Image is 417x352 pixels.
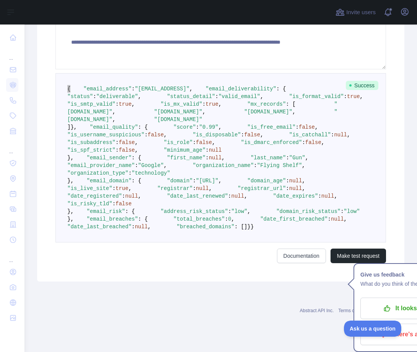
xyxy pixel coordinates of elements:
[167,93,215,100] span: "status_detail"
[302,162,305,169] span: ,
[86,178,132,184] span: "email_domain"
[273,193,318,199] span: "date_expires"
[199,124,218,130] span: "0.99"
[360,93,363,100] span: ,
[205,147,208,153] span: :
[138,93,141,100] span: ,
[205,155,208,161] span: :
[228,216,231,222] span: 0
[67,193,122,199] span: "date_registered"
[244,193,247,199] span: ,
[231,208,248,214] span: "low"
[209,185,212,192] span: ,
[331,132,334,138] span: :
[340,208,344,214] span: :
[193,178,196,184] span: :
[86,208,125,214] span: "email_risk"
[225,216,228,222] span: :
[132,155,141,161] span: : {
[334,132,347,138] span: null
[289,93,344,100] span: "is_format_valid"
[132,178,141,184] span: : {
[338,308,371,313] a: Terms of service
[93,93,96,100] span: :
[135,86,189,92] span: "[EMAIL_ADDRESS]"
[125,193,138,199] span: null
[260,93,263,100] span: ,
[112,201,116,207] span: :
[67,178,74,184] span: },
[346,81,378,90] span: Success
[212,139,215,146] span: ,
[173,124,196,130] span: "score"
[222,155,225,161] span: ,
[344,216,347,222] span: ,
[86,216,138,222] span: "email_breaches"
[193,132,241,138] span: "is_disposable"
[132,101,135,107] span: ,
[228,193,231,199] span: :
[67,170,129,176] span: "organization_type"
[67,86,70,92] span: {
[209,147,222,153] span: null
[205,101,218,107] span: true
[257,162,302,169] span: "Flying Shelf"
[260,216,327,222] span: "date_first_breached"
[331,249,386,263] button: Make test request
[248,178,286,184] span: "domain_age"
[276,86,286,92] span: : {
[228,208,231,214] span: :
[6,139,18,155] div: ...
[83,86,132,92] span: "email_address"
[305,139,321,146] span: false
[193,139,196,146] span: :
[129,170,132,176] span: :
[90,124,138,130] span: "email_quality"
[135,224,148,230] span: null
[148,132,164,138] span: false
[86,155,132,161] span: "email_sender"
[67,139,116,146] span: "is_subaddress"
[116,139,119,146] span: :
[251,224,254,230] span: }
[346,8,376,17] span: Invite users
[248,101,286,107] span: "mx_records"
[202,101,205,107] span: :
[196,124,199,130] span: :
[135,139,138,146] span: ,
[254,162,257,169] span: :
[218,178,222,184] span: ,
[231,216,235,222] span: ,
[238,185,286,192] span: "registrar_url"
[129,185,132,192] span: ,
[334,193,337,199] span: ,
[167,193,228,199] span: "date_last_renewed"
[67,208,74,214] span: },
[289,178,302,184] span: null
[70,124,77,130] span: },
[67,162,135,169] span: "email_provider_name"
[119,139,135,146] span: false
[215,93,218,100] span: :
[164,162,167,169] span: ,
[112,185,116,192] span: :
[116,185,129,192] span: true
[241,139,302,146] span: "is_dmarc_enforced"
[193,185,196,192] span: :
[286,155,289,161] span: :
[167,178,192,184] span: "domain"
[277,249,326,263] a: Documentation
[135,147,138,153] span: ,
[318,193,321,199] span: :
[138,193,141,199] span: ,
[209,155,222,161] span: null
[248,208,251,214] span: ,
[321,139,324,146] span: ,
[132,170,170,176] span: "technology"
[196,185,209,192] span: null
[67,155,74,161] span: },
[248,124,296,130] span: "is_free_email"
[138,216,148,222] span: : {
[67,201,112,207] span: "is_risky_tld"
[193,162,254,169] span: "organization_name"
